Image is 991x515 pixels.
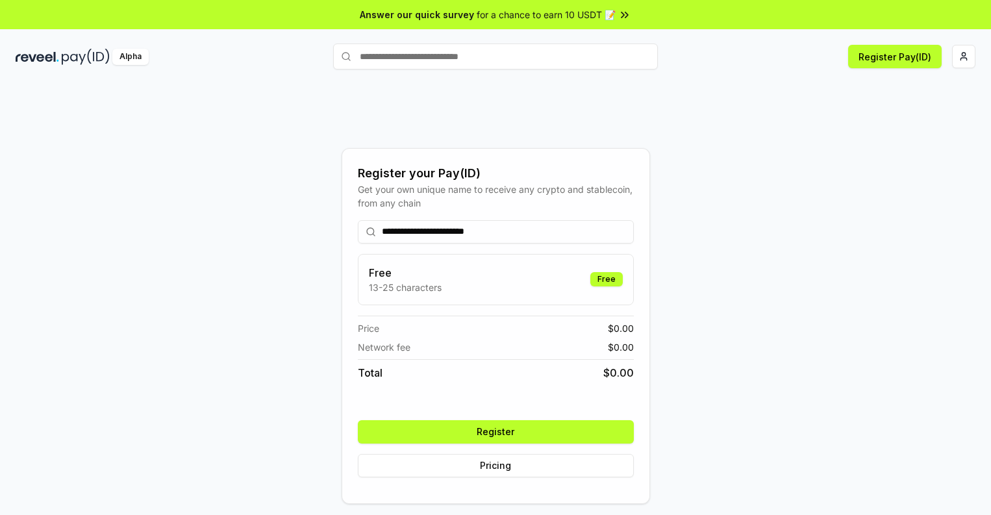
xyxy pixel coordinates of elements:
[603,365,634,381] span: $ 0.00
[358,420,634,444] button: Register
[608,340,634,354] span: $ 0.00
[358,454,634,477] button: Pricing
[62,49,110,65] img: pay_id
[369,265,442,281] h3: Free
[590,272,623,286] div: Free
[358,164,634,182] div: Register your Pay(ID)
[477,8,616,21] span: for a chance to earn 10 USDT 📝
[848,45,942,68] button: Register Pay(ID)
[358,340,410,354] span: Network fee
[112,49,149,65] div: Alpha
[358,321,379,335] span: Price
[16,49,59,65] img: reveel_dark
[608,321,634,335] span: $ 0.00
[360,8,474,21] span: Answer our quick survey
[358,365,383,381] span: Total
[369,281,442,294] p: 13-25 characters
[358,182,634,210] div: Get your own unique name to receive any crypto and stablecoin, from any chain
